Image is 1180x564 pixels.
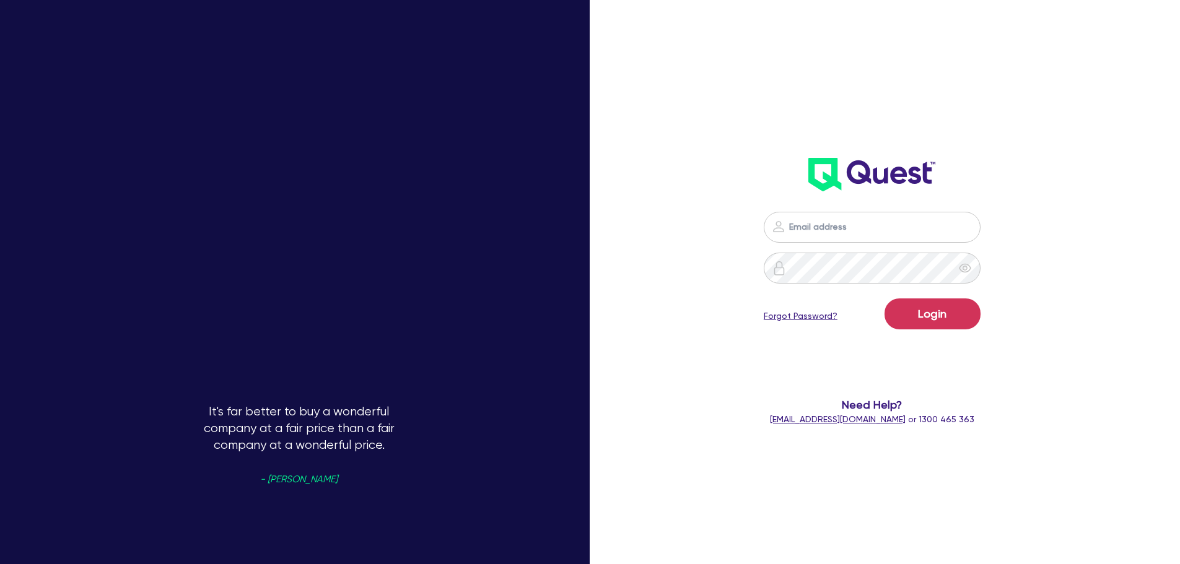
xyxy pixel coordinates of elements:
[764,212,981,243] input: Email address
[770,414,906,424] a: [EMAIL_ADDRESS][DOMAIN_NAME]
[770,414,974,424] span: or 1300 465 363
[885,298,981,329] button: Login
[959,262,971,274] span: eye
[764,310,837,323] a: Forgot Password?
[771,219,786,234] img: icon-password
[260,475,338,484] span: - [PERSON_NAME]
[714,396,1031,413] span: Need Help?
[808,158,935,191] img: wH2k97JdezQIQAAAABJRU5ErkJggg==
[772,261,787,275] img: icon-password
